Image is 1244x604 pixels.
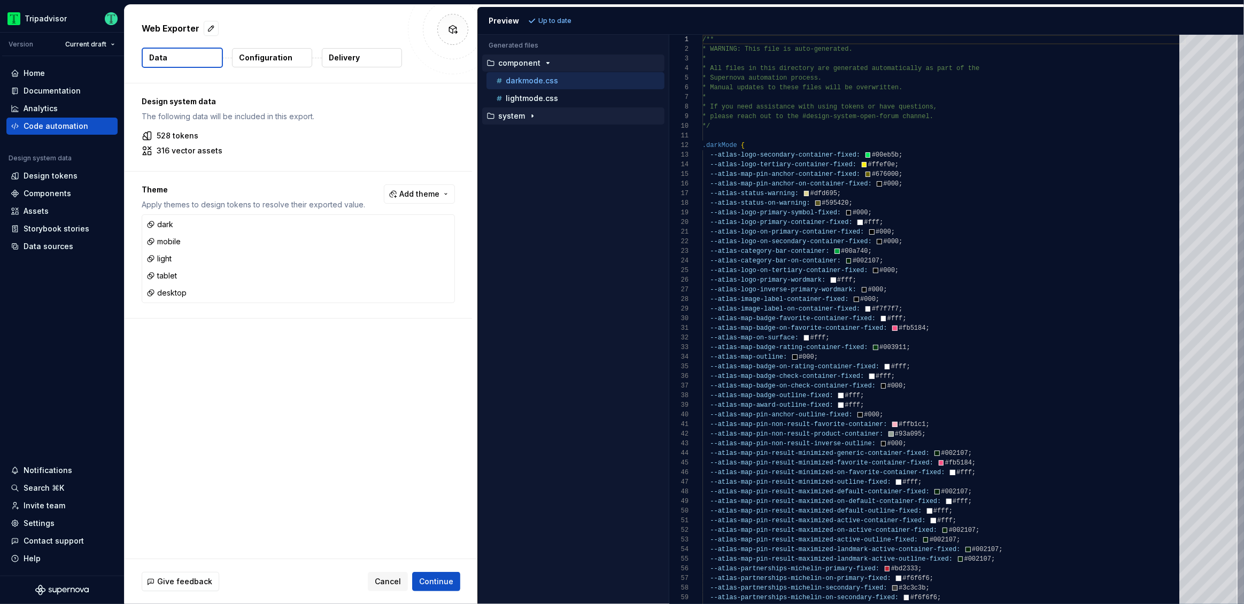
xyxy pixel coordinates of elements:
button: Notifications [6,462,118,479]
span: ; [891,373,895,380]
div: 35 [669,362,689,371]
button: Search ⌘K [6,479,118,497]
button: Current draft [60,37,120,52]
span: ; [868,247,872,255]
span: * Supernova automation process. [702,74,822,82]
div: 3 [669,54,689,64]
span: #fff [891,363,907,370]
button: TripadvisorThomas Dittmer [2,7,122,30]
span: ; [968,498,972,505]
span: --atlas-image-label-container-fixed: [710,296,849,303]
button: Give feedback [142,572,219,591]
div: Documentation [24,86,81,96]
div: 18 [669,198,689,208]
span: #002107 [941,450,968,457]
div: 6 [669,83,689,92]
span: --atlas-partnerships-michelin-primary-fixed: [710,565,880,572]
p: Up to date [538,17,571,25]
span: #002107 [964,555,991,563]
div: 44 [669,448,689,458]
span: #fff [864,219,880,226]
span: ; [895,161,899,168]
span: ; [922,430,926,438]
span: --atlas-status-on-warning: [710,199,810,207]
div: 17 [669,189,689,198]
div: 55 [669,554,689,564]
span: #fff [887,315,903,322]
span: um channel. [891,113,933,120]
button: Delivery [322,48,402,67]
span: * If you need assistance with using tokens or hav [702,103,891,111]
div: 8 [669,102,689,112]
span: ; [880,257,884,265]
button: Add theme [384,184,455,204]
div: 45 [669,458,689,468]
a: Code automation [6,118,118,135]
span: --atlas-map-pin-result-maximized-landmark-active-c [710,546,903,553]
p: 528 tokens [157,130,198,141]
span: --atlas-logo-primary-wordmark: [710,276,826,284]
div: 20 [669,218,689,227]
div: 9 [669,112,689,121]
span: #fb5184 [945,459,972,467]
span: #fff [953,498,968,505]
span: ; [972,469,976,476]
span: er-fixed: [903,526,938,534]
div: 43 [669,439,689,448]
div: mobile [146,236,181,247]
div: 24 [669,256,689,266]
span: #3c3c3b [899,584,926,592]
span: ; [903,440,907,447]
div: light [146,253,172,264]
span: #fb5184 [899,324,926,332]
a: Home [6,65,118,82]
div: 59 [669,593,689,602]
span: --atlas-map-badge-on-favorite-container-fixed: [710,324,887,332]
a: Invite team [6,497,118,514]
span: --atlas-map-pin-result-maximized-on-active-contain [710,526,903,534]
span: ; [891,228,895,236]
span: Cancel [375,576,401,587]
div: Contact support [24,536,84,546]
span: ; [899,238,903,245]
span: -fixed: [903,488,930,495]
span: --atlas-map-pin-anchor-container-fixed: [710,171,861,178]
p: Design system data [142,96,455,107]
span: --atlas-map-badge-on-check-container-fixed: [710,382,876,390]
a: Design tokens [6,167,118,184]
div: Tripadvisor [25,13,67,24]
div: 7 [669,92,689,102]
span: #fff [933,507,949,515]
span: #000 [879,267,895,274]
span: { [741,142,745,149]
span: --atlas-map-pin-result-maximized-default-container [710,488,903,495]
span: #676000 [872,171,899,178]
span: #bd2333 [891,565,918,572]
p: lightmode.css [506,94,558,103]
p: Theme [142,184,365,195]
div: 37 [669,381,689,391]
div: 36 [669,371,689,381]
span: -fixed: [903,450,930,457]
span: ; [999,546,1003,553]
span: ; [903,315,907,322]
span: --atlas-logo-on-secondary-container-fixed: [710,238,872,245]
span: ; [837,190,841,197]
div: Home [24,68,45,79]
span: e questions, [891,103,937,111]
span: ixed: [903,507,922,515]
p: component [498,59,540,67]
div: 50 [669,506,689,516]
div: 38 [669,391,689,400]
div: Invite team [24,500,65,511]
span: ; [868,209,872,216]
div: 53 [669,535,689,545]
div: 26 [669,275,689,285]
span: * please reach out to the #design-system-open-for [702,113,891,120]
span: ; [860,392,864,399]
div: 54 [669,545,689,554]
span: #fff [837,276,853,284]
div: tablet [146,270,177,281]
span: Add theme [399,189,439,199]
p: Apply themes to design tokens to resolve their exported value. [142,199,365,210]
